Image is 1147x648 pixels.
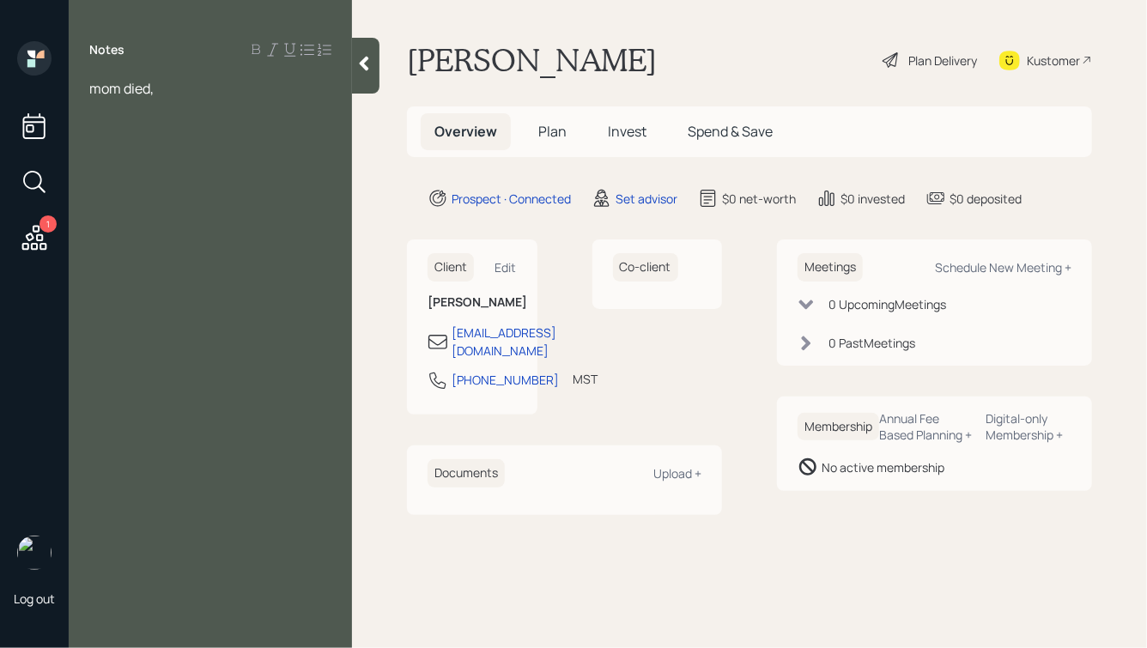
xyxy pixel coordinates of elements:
[722,190,796,208] div: $0 net-worth
[89,41,124,58] label: Notes
[798,253,863,282] h6: Meetings
[1027,51,1080,70] div: Kustomer
[452,190,571,208] div: Prospect · Connected
[798,413,879,441] h6: Membership
[452,324,556,360] div: [EMAIL_ADDRESS][DOMAIN_NAME]
[17,536,52,570] img: hunter_neumayer.jpg
[89,79,154,98] span: mom died,
[613,253,678,282] h6: Co-client
[428,459,505,488] h6: Documents
[538,122,567,141] span: Plan
[950,190,1022,208] div: $0 deposited
[495,259,517,276] div: Edit
[434,122,497,141] span: Overview
[428,295,517,310] h6: [PERSON_NAME]
[986,410,1071,443] div: Digital-only Membership +
[573,370,598,388] div: MST
[688,122,773,141] span: Spend & Save
[828,295,946,313] div: 0 Upcoming Meeting s
[908,51,977,70] div: Plan Delivery
[822,458,944,476] div: No active membership
[39,215,57,233] div: 1
[653,465,701,481] div: Upload +
[828,334,915,352] div: 0 Past Meeting s
[428,253,474,282] h6: Client
[879,410,973,443] div: Annual Fee Based Planning +
[935,259,1071,276] div: Schedule New Meeting +
[841,190,905,208] div: $0 invested
[608,122,646,141] span: Invest
[14,590,55,607] div: Log out
[407,41,657,79] h1: [PERSON_NAME]
[616,190,677,208] div: Set advisor
[452,371,559,389] div: [PHONE_NUMBER]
